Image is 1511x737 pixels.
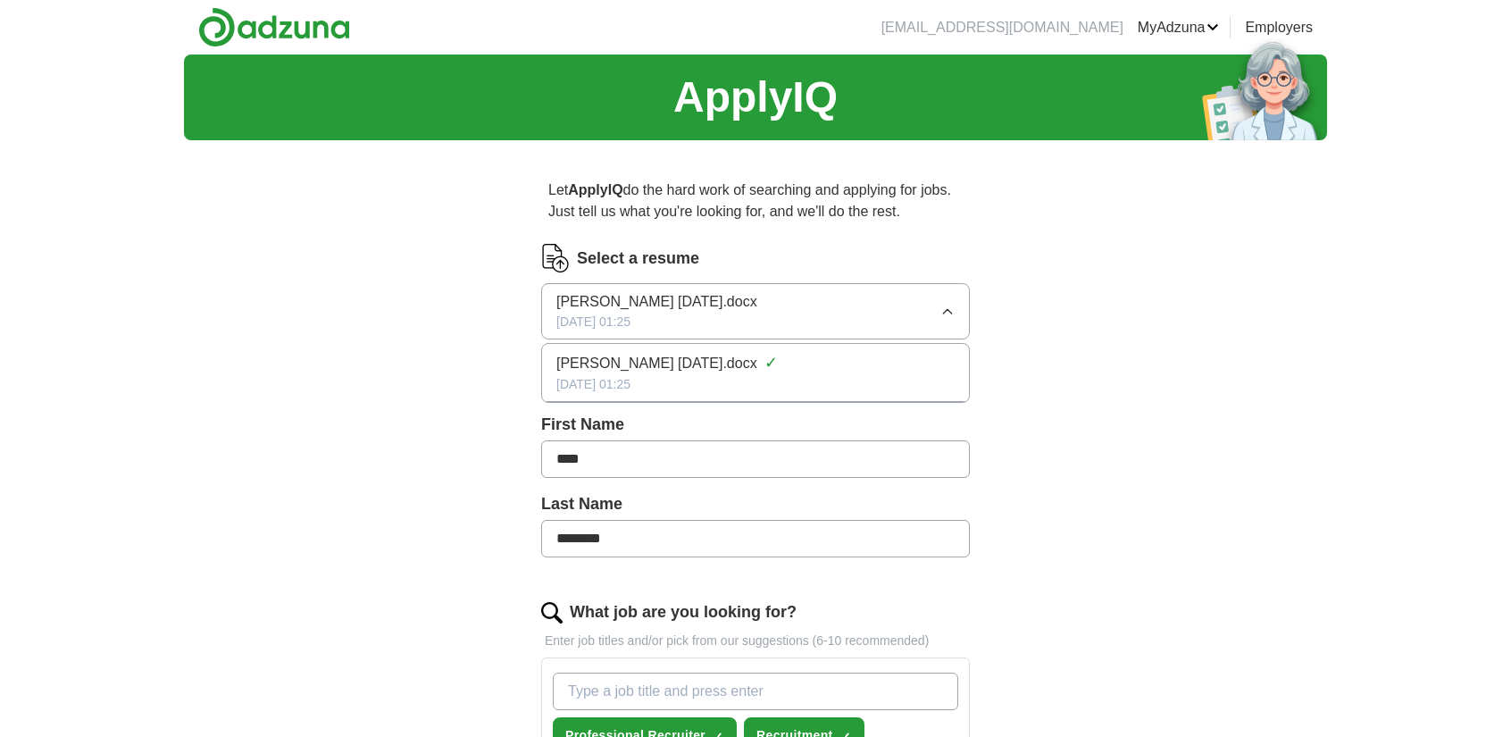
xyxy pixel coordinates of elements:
[673,65,838,130] h1: ApplyIQ
[541,283,970,339] button: [PERSON_NAME] [DATE].docx[DATE] 01:25
[556,375,955,394] div: [DATE] 01:25
[541,492,970,516] label: Last Name
[198,7,350,47] img: Adzuna logo
[1245,17,1313,38] a: Employers
[553,673,958,710] input: Type a job title and press enter
[1138,17,1220,38] a: MyAdzuna
[541,244,570,272] img: CV Icon
[541,602,563,624] img: search.png
[881,17,1123,38] li: [EMAIL_ADDRESS][DOMAIN_NAME]
[570,600,797,624] label: What job are you looking for?
[556,313,630,331] span: [DATE] 01:25
[764,351,778,375] span: ✓
[556,353,757,374] span: [PERSON_NAME] [DATE].docx
[541,632,970,650] p: Enter job titles and/or pick from our suggestions (6-10 recommended)
[541,413,970,437] label: First Name
[541,172,970,230] p: Let do the hard work of searching and applying for jobs. Just tell us what you're looking for, an...
[568,182,622,197] strong: ApplyIQ
[577,247,699,271] label: Select a resume
[556,291,757,313] span: [PERSON_NAME] [DATE].docx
